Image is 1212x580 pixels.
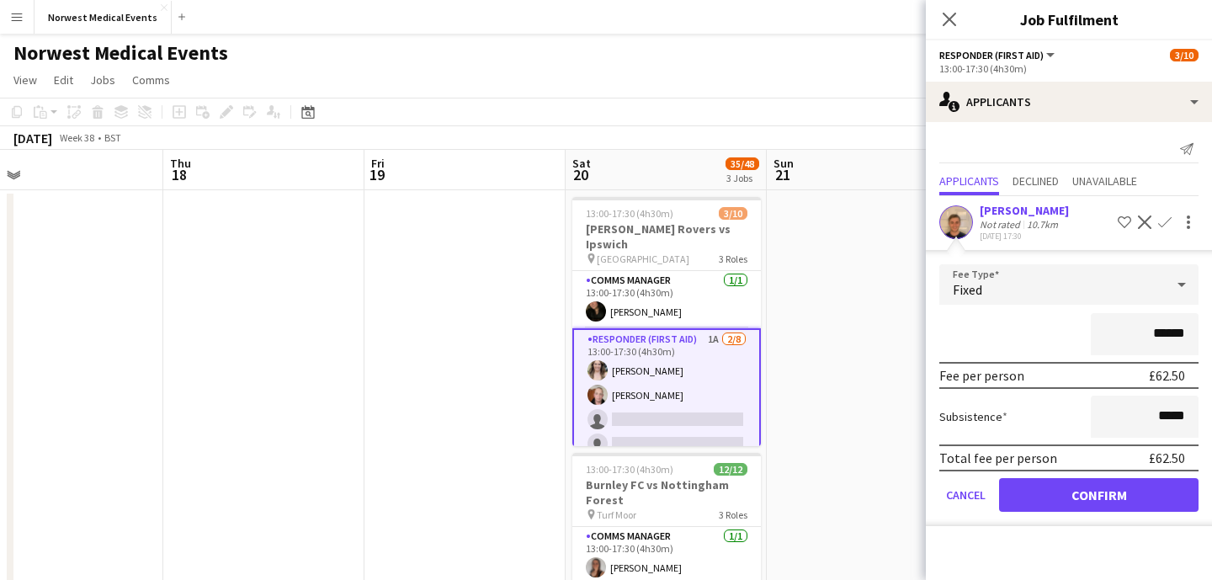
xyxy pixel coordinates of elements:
h3: Burnley FC vs Nottingham Forest [572,477,761,508]
h1: Norwest Medical Events [13,40,228,66]
a: Jobs [83,69,122,91]
button: Cancel [939,478,992,512]
span: Applicants [939,175,999,187]
span: 3 Roles [719,508,747,521]
span: Edit [54,72,73,88]
span: 13:00-17:30 (4h30m) [586,207,673,220]
app-card-role: Comms Manager1/113:00-17:30 (4h30m)[PERSON_NAME] [572,271,761,328]
span: 3/10 [1170,49,1199,61]
a: View [7,69,44,91]
a: Edit [47,69,80,91]
span: 3 Roles [719,253,747,265]
span: Declined [1013,175,1059,187]
div: BST [104,131,121,144]
span: View [13,72,37,88]
div: £62.50 [1149,450,1185,466]
span: 20 [570,165,591,184]
a: Comms [125,69,177,91]
button: Responder (First Aid) [939,49,1057,61]
div: 3 Jobs [726,172,758,184]
span: Week 38 [56,131,98,144]
span: Fixed [953,281,982,298]
span: Unavailable [1072,175,1137,187]
div: [PERSON_NAME] [980,203,1069,218]
div: 10.7km [1023,218,1061,231]
span: Sat [572,156,591,171]
div: [DATE] 17:30 [980,231,1069,242]
span: Comms [132,72,170,88]
span: Fri [371,156,385,171]
h3: Job Fulfilment [926,8,1212,30]
app-job-card: 13:00-17:30 (4h30m)3/10[PERSON_NAME] Rovers vs Ipswich [GEOGRAPHIC_DATA]3 RolesComms Manager1/113... [572,197,761,446]
span: 18 [167,165,191,184]
app-card-role: Responder (First Aid)1A2/813:00-17:30 (4h30m)[PERSON_NAME][PERSON_NAME] [572,328,761,560]
div: Total fee per person [939,450,1057,466]
span: Jobs [90,72,115,88]
button: Confirm [999,478,1199,512]
div: [DATE] [13,130,52,146]
span: Turf Moor [597,508,636,521]
span: 12/12 [714,463,747,476]
span: 19 [369,165,385,184]
div: 13:00-17:30 (4h30m) [939,62,1199,75]
span: 13:00-17:30 (4h30m) [586,463,673,476]
span: Thu [170,156,191,171]
span: 3/10 [719,207,747,220]
div: Applicants [926,82,1212,122]
div: Not rated [980,218,1023,231]
span: [GEOGRAPHIC_DATA] [597,253,689,265]
div: £62.50 [1149,367,1185,384]
h3: [PERSON_NAME] Rovers vs Ipswich [572,221,761,252]
span: 21 [771,165,794,184]
div: Fee per person [939,367,1024,384]
span: 35/48 [726,157,759,170]
label: Subsistence [939,409,1007,424]
button: Norwest Medical Events [35,1,172,34]
span: Sun [773,156,794,171]
span: Responder (First Aid) [939,49,1044,61]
